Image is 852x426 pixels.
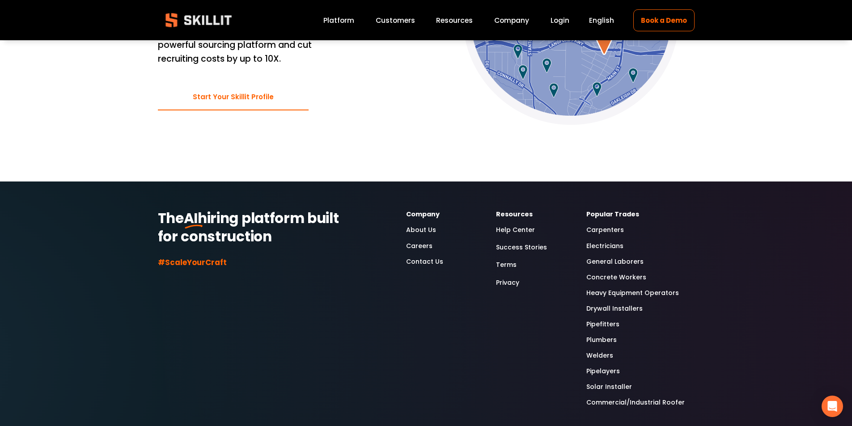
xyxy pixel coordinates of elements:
a: Pipelayers [586,366,620,376]
a: Book a Demo [633,9,694,31]
a: Commercial/Industrial Roofer [586,397,685,408]
a: Concrete Workers [586,272,646,283]
strong: The [158,208,184,228]
div: language picker [589,14,614,26]
a: Customers [376,14,415,26]
a: Start Your Skillit Profile [158,84,309,110]
span: English [589,15,614,25]
strong: Popular Trades [586,210,639,219]
a: Terms [496,259,517,271]
a: Heavy Equipment Operators [586,288,679,298]
strong: #ScaleYourCraft [158,257,227,268]
img: Skillit [158,7,239,34]
a: Help Center [496,225,535,235]
div: Open Intercom Messenger [822,396,843,417]
a: Welders [586,350,613,361]
strong: Company [406,210,440,219]
strong: AI [184,208,198,228]
strong: Resources [496,210,533,219]
a: Success Stories [496,241,547,253]
a: Contact Us [406,257,443,267]
a: Plumbers [586,335,617,345]
a: Drywall Installers [586,304,643,314]
a: Login [551,14,569,26]
a: Privacy [496,277,519,289]
a: About Us [406,225,436,235]
strong: hiring platform built for construction [158,208,342,246]
a: Carpenters [586,225,624,235]
span: Resources [436,15,473,25]
a: Pipefitters [586,319,619,329]
a: Careers [406,241,432,251]
p: Effortlessly connect with top drywall installers 3X faster with [PERSON_NAME]’s powerful sourcing... [158,11,354,66]
a: Electricians [586,241,623,251]
a: Solar Installer [586,382,632,392]
a: folder dropdown [436,14,473,26]
a: Platform [323,14,354,26]
a: General Laborers [586,257,644,267]
a: Company [494,14,529,26]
